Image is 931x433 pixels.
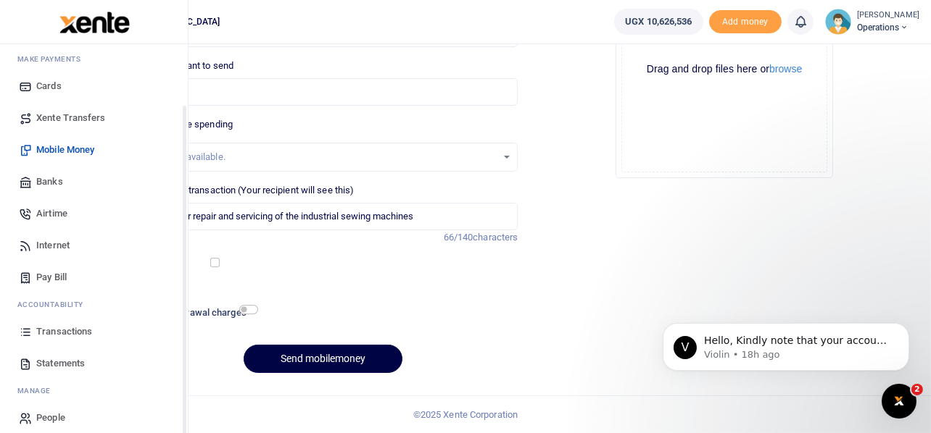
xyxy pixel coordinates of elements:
span: ake Payments [25,54,81,64]
a: Add money [709,15,782,26]
a: profile-user [PERSON_NAME] Operations [825,9,919,35]
span: People [36,411,65,425]
h6: Include withdrawal charges [130,307,252,319]
iframe: Intercom notifications message [641,293,931,394]
span: Add money [709,10,782,34]
span: anage [25,385,51,396]
span: 2 [911,384,923,395]
a: logo-small logo-large logo-large [58,16,130,27]
span: 66/140 [444,232,473,243]
span: Transactions [36,324,92,339]
a: UGX 10,626,536 [614,9,703,35]
span: Banks [36,175,63,189]
a: Transactions [12,316,176,348]
span: Mobile Money [36,143,94,157]
a: Statements [12,348,176,379]
li: Toup your wallet [709,10,782,34]
span: Xente Transfers [36,111,106,125]
iframe: Intercom live chat [882,384,916,419]
input: Enter extra information [128,203,518,230]
span: Cards [36,79,62,93]
label: Memo for this transaction (Your recipient will see this) [128,183,355,198]
a: Xente Transfers [12,102,176,134]
li: Wallet ballance [608,9,708,35]
span: Operations [857,21,919,34]
span: Airtime [36,206,67,221]
img: logo-large [59,12,130,33]
span: countability [28,299,83,310]
button: browse [769,64,802,74]
li: M [12,48,176,70]
div: Drag and drop files here or [622,62,827,76]
li: M [12,379,176,402]
span: Internet [36,238,70,253]
span: characters [473,232,518,243]
input: UGX [128,78,518,106]
small: [PERSON_NAME] [857,9,919,22]
span: Statements [36,356,85,371]
a: Banks [12,166,176,198]
span: UGX 10,626,536 [625,14,692,29]
a: Internet [12,230,176,261]
a: Airtime [12,198,176,230]
button: Send mobilemoney [244,345,402,373]
a: Cards [12,70,176,102]
div: No options available. [139,150,497,164]
span: Pay Bill [36,270,67,285]
img: profile-user [825,9,851,35]
a: Pay Bill [12,261,176,293]
a: Mobile Money [12,134,176,166]
li: Ac [12,293,176,316]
